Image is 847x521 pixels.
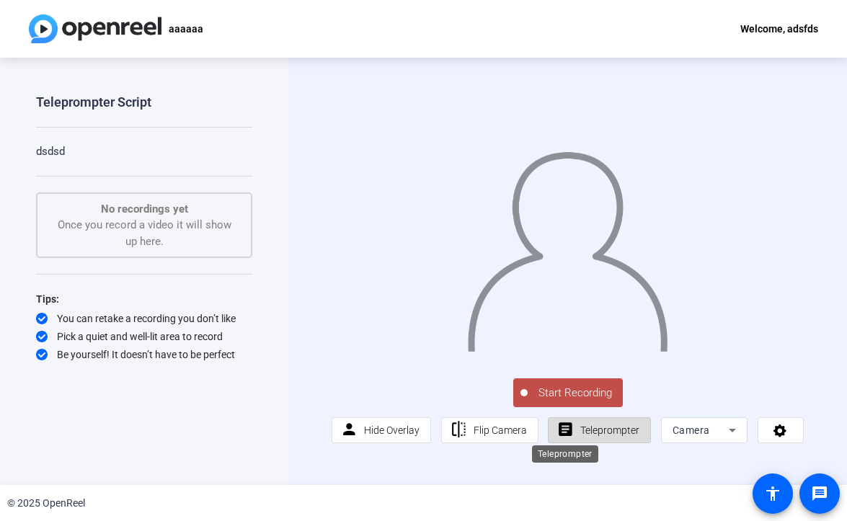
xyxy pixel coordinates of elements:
mat-icon: article [556,421,575,439]
img: OpenReel logo [29,14,161,43]
span: Hide Overlay [364,424,420,436]
span: Flip Camera [474,424,527,436]
div: Teleprompter [532,445,598,463]
p: aaaaaa [169,20,203,37]
div: © 2025 OpenReel [7,496,85,511]
div: Once you record a video it will show up here. [52,201,236,250]
mat-icon: accessibility [764,485,781,502]
span: Teleprompter [580,424,639,436]
button: Start Recording [513,378,623,407]
p: dsdsd [36,143,252,160]
p: No recordings yet [52,201,236,218]
mat-icon: message [811,485,828,502]
div: Teleprompter Script [36,94,151,111]
span: Camera [673,424,710,436]
span: Start Recording [528,385,623,401]
button: Hide Overlay [332,417,431,443]
div: Pick a quiet and well-lit area to record [36,329,252,344]
mat-icon: flip [450,421,468,439]
button: Teleprompter [548,417,651,443]
div: You can retake a recording you don’t like [36,311,252,326]
img: overlay [466,139,670,351]
div: Be yourself! It doesn’t have to be perfect [36,347,252,362]
mat-icon: person [340,421,358,439]
button: Flip Camera [441,417,538,443]
div: Welcome, adsfds [740,20,818,37]
div: Tips: [36,290,252,308]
